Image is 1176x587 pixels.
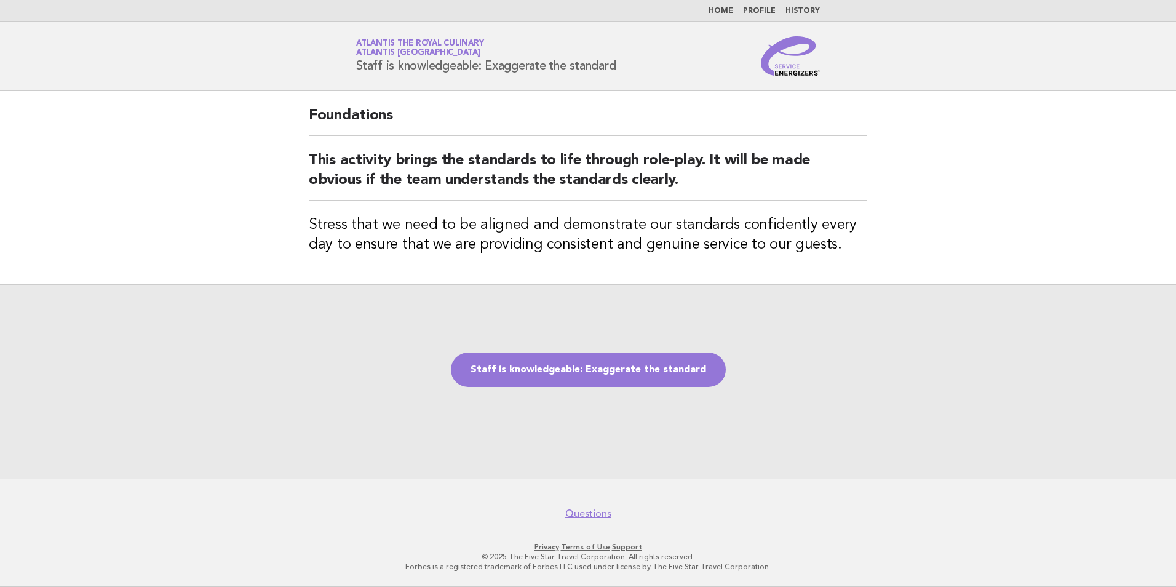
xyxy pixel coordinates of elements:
a: Questions [565,508,611,520]
a: Terms of Use [561,543,610,551]
h1: Staff is knowledgeable: Exaggerate the standard [356,40,616,72]
p: · · [212,542,964,552]
h2: This activity brings the standards to life through role-play. It will be made obvious if the team... [309,151,867,201]
h3: Stress that we need to be aligned and demonstrate our standards confidently every day to ensure t... [309,215,867,255]
a: Support [612,543,642,551]
img: Service Energizers [761,36,820,76]
a: Profile [743,7,776,15]
span: Atlantis [GEOGRAPHIC_DATA] [356,49,480,57]
p: © 2025 The Five Star Travel Corporation. All rights reserved. [212,552,964,562]
a: Atlantis the Royal CulinaryAtlantis [GEOGRAPHIC_DATA] [356,39,483,57]
a: Privacy [534,543,559,551]
a: Home [709,7,733,15]
p: Forbes is a registered trademark of Forbes LLC used under license by The Five Star Travel Corpora... [212,562,964,572]
a: Staff is knowledgeable: Exaggerate the standard [451,353,726,387]
a: History [785,7,820,15]
h2: Foundations [309,106,867,136]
